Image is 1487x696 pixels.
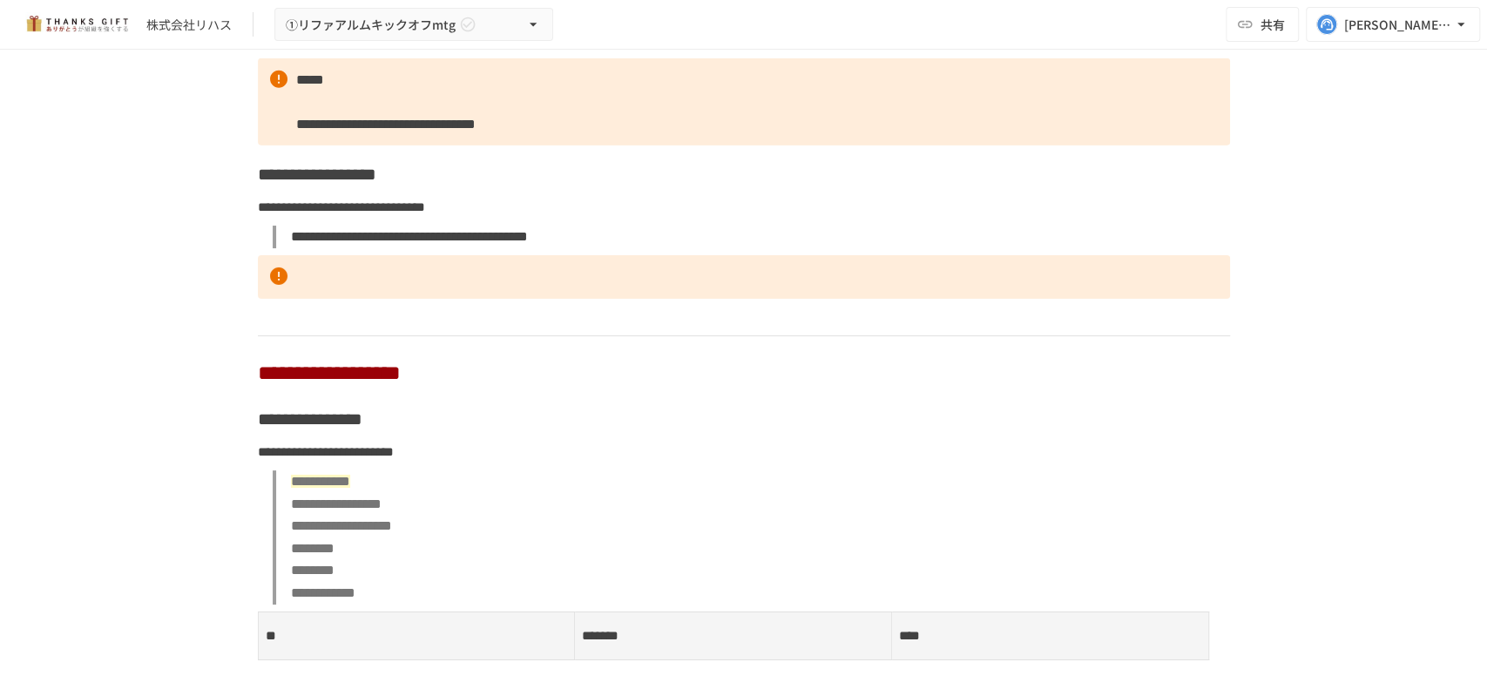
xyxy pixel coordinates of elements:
[1344,14,1452,36] div: [PERSON_NAME][EMAIL_ADDRESS][DOMAIN_NAME]
[21,10,132,38] img: mMP1OxWUAhQbsRWCurg7vIHe5HqDpP7qZo7fRoNLXQh
[1306,7,1480,42] button: [PERSON_NAME][EMAIL_ADDRESS][DOMAIN_NAME]
[1261,15,1285,34] span: 共有
[274,8,553,42] button: ①リファアルムキックオフmtg
[146,16,232,34] div: 株式会社リハス
[286,14,456,36] span: ①リファアルムキックオフmtg
[1226,7,1299,42] button: 共有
